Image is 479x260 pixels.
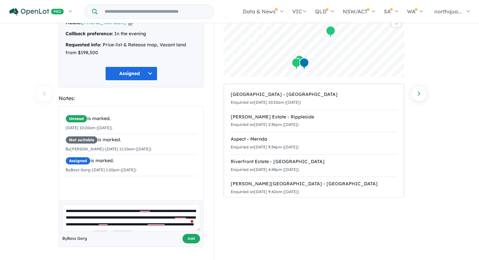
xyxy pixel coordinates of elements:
[65,115,87,123] span: Unread
[299,58,309,70] div: Map marker
[59,94,204,103] div: Notes:
[62,235,87,242] span: By Bass Garg
[434,8,462,15] span: northqua...
[62,204,200,231] textarea: To enrich screen reader interactions, please activate Accessibility in Grammarly extension settings
[65,157,91,165] span: Assigned
[231,113,397,121] div: [PERSON_NAME] Estate - Rippleside
[65,136,98,144] span: Not suitable
[65,31,113,37] strong: Callback preference:
[231,158,397,166] div: Riverfront Estate - [GEOGRAPHIC_DATA]
[65,42,101,48] strong: Requested info:
[295,55,304,67] div: Map marker
[231,167,299,172] small: Enquiried on [DATE] 4:48pm ([DATE])
[65,30,197,38] div: In the evening
[231,110,397,132] a: [PERSON_NAME] Estate - RipplesideEnquiried on[DATE] 2:36pm ([DATE])
[231,180,397,188] div: [PERSON_NAME][GEOGRAPHIC_DATA] - [GEOGRAPHIC_DATA]
[65,136,197,144] div: is marked.
[292,58,301,70] div: Map marker
[231,176,397,199] a: [PERSON_NAME][GEOGRAPHIC_DATA] - [GEOGRAPHIC_DATA]Enquiried on[DATE] 9:42am ([DATE])
[65,115,197,123] div: is marked.
[65,167,136,172] small: By Bass Garg - [DATE] 1:20pm ([DATE])
[231,122,298,127] small: Enquiried on [DATE] 2:36pm ([DATE])
[231,91,397,99] div: [GEOGRAPHIC_DATA] - [GEOGRAPHIC_DATA]
[231,154,397,177] a: Riverfront Estate - [GEOGRAPHIC_DATA]Enquiried on[DATE] 4:48pm ([DATE])
[231,87,397,110] a: [GEOGRAPHIC_DATA] - [GEOGRAPHIC_DATA]Enquiried on[DATE] 10:20am ([DATE])
[9,8,64,16] img: Openlot PRO Logo White
[105,67,157,81] button: Assigned
[231,132,397,155] a: Aspect - MerndaEnquiried on[DATE] 9:34pm ([DATE])
[65,125,112,130] small: [DATE] 10:20am ([DATE])
[231,145,298,149] small: Enquiried on [DATE] 9:34pm ([DATE])
[326,26,336,38] div: Map marker
[231,100,301,105] small: Enquiried on [DATE] 10:20am ([DATE])
[65,157,197,165] div: is marked.
[65,146,151,151] small: By [PERSON_NAME] - [DATE] 11:10am ([DATE])
[182,234,200,243] button: Add
[231,135,397,143] div: Aspect - Mernda
[65,41,197,57] div: Price-list & Release map, Vacant land from $198,500
[99,5,212,19] input: Try estate name, suburb, builder or developer
[231,189,299,194] small: Enquiried on [DATE] 9:42am ([DATE])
